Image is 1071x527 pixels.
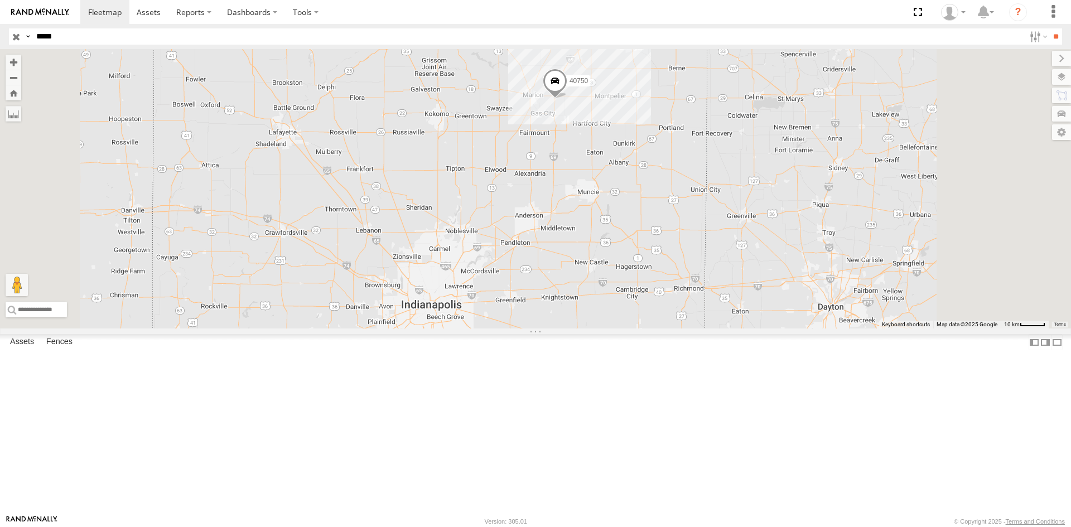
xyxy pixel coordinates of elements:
[1004,321,1020,327] span: 10 km
[882,321,930,328] button: Keyboard shortcuts
[4,335,40,350] label: Assets
[570,77,588,85] span: 40750
[954,518,1065,525] div: © Copyright 2025 -
[6,106,21,122] label: Measure
[6,274,28,296] button: Drag Pegman onto the map to open Street View
[1029,334,1040,350] label: Dock Summary Table to the Left
[937,321,997,327] span: Map data ©2025 Google
[41,335,78,350] label: Fences
[1006,518,1065,525] a: Terms and Conditions
[6,70,21,85] button: Zoom out
[6,516,57,527] a: Visit our Website
[1001,321,1049,328] button: Map Scale: 10 km per 42 pixels
[1051,334,1063,350] label: Hide Summary Table
[23,28,32,45] label: Search Query
[6,85,21,100] button: Zoom Home
[1052,124,1071,140] label: Map Settings
[937,4,969,21] div: Carlos Ortiz
[1009,3,1027,21] i: ?
[485,518,527,525] div: Version: 305.01
[1054,322,1066,327] a: Terms
[11,8,69,16] img: rand-logo.svg
[1025,28,1049,45] label: Search Filter Options
[6,55,21,70] button: Zoom in
[1040,334,1051,350] label: Dock Summary Table to the Right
